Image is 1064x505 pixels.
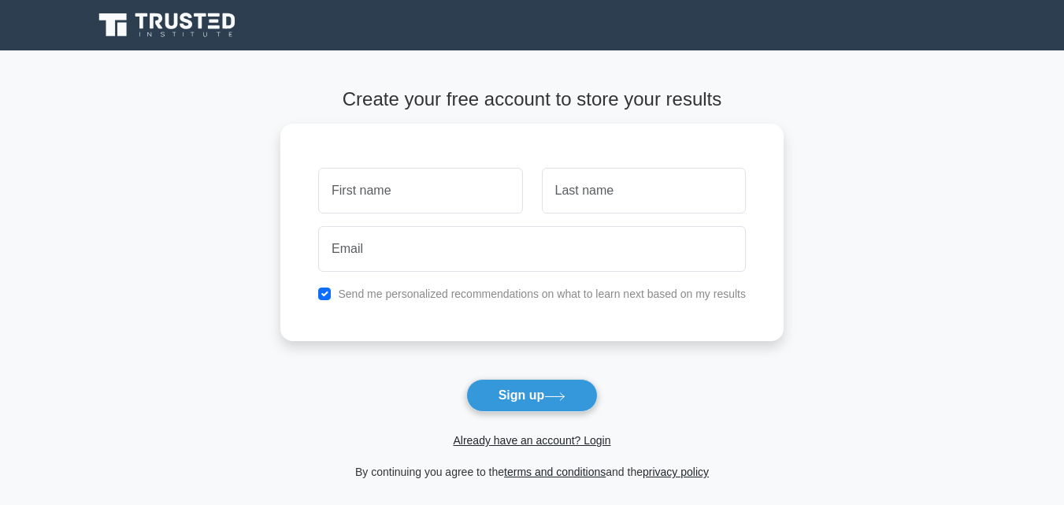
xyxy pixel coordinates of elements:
input: Last name [542,168,746,214]
input: First name [318,168,522,214]
input: Email [318,226,746,272]
div: By continuing you agree to the and the [271,462,793,481]
a: privacy policy [643,466,709,478]
button: Sign up [466,379,599,412]
a: Already have an account? Login [453,434,610,447]
h4: Create your free account to store your results [280,88,784,111]
label: Send me personalized recommendations on what to learn next based on my results [338,288,746,300]
a: terms and conditions [504,466,606,478]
